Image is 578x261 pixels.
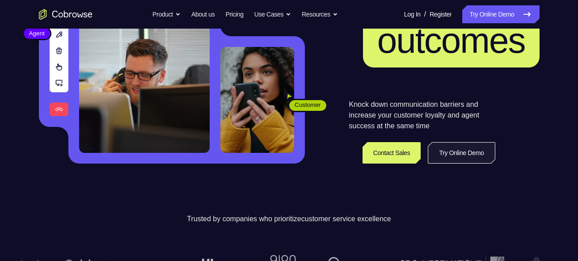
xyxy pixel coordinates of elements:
span: / [424,9,426,20]
button: Product [152,5,181,23]
a: Log In [404,5,421,23]
a: Contact Sales [363,142,421,164]
a: Try Online Demo [462,5,539,23]
a: Pricing [225,5,243,23]
span: outcomes [377,21,525,60]
a: Try Online Demo [428,142,495,164]
span: customer service excellence [301,215,391,223]
a: Register [430,5,451,23]
a: Go to the home page [39,9,93,20]
p: Knock down communication barriers and increase your customer loyalty and agent success at the sam... [349,99,495,131]
button: Use Cases [254,5,291,23]
img: A customer holding their phone [220,47,294,153]
button: Resources [302,5,338,23]
a: About us [191,5,215,23]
